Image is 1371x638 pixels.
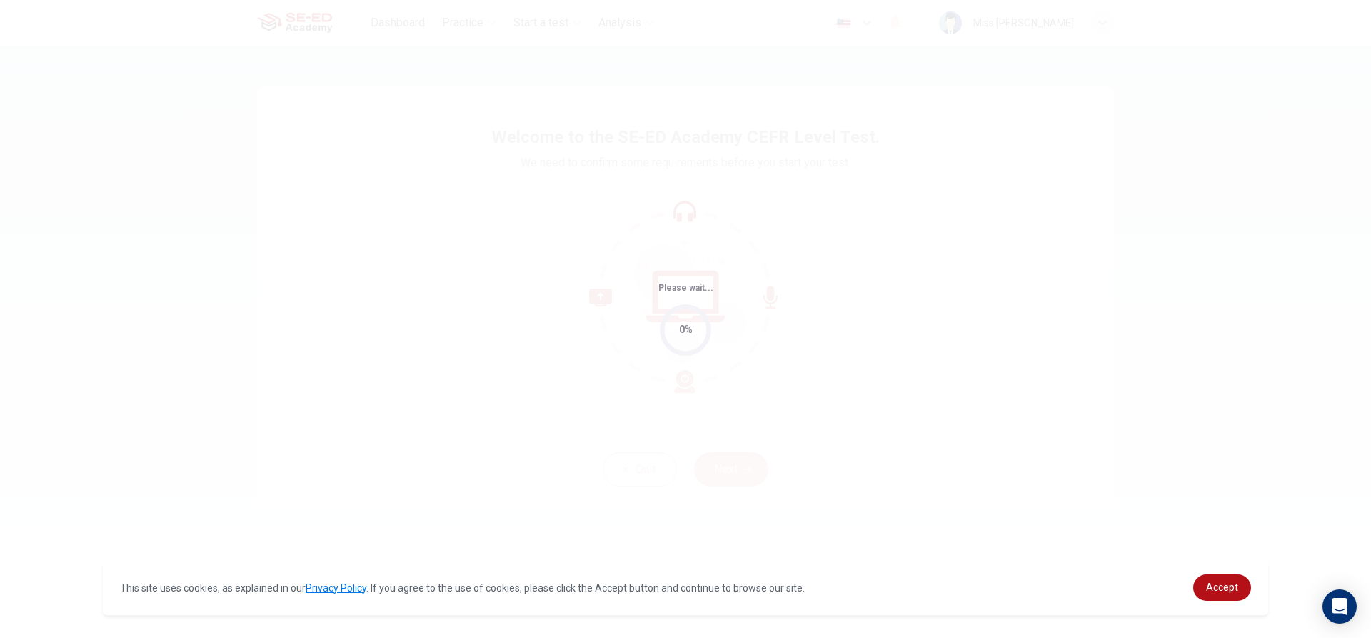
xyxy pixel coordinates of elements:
[1206,582,1238,593] span: Accept
[1193,574,1251,601] a: dismiss cookie message
[679,322,693,338] div: 0%
[120,582,805,594] span: This site uses cookies, as explained in our . If you agree to the use of cookies, please click th...
[103,560,1268,615] div: cookieconsent
[1322,589,1357,624] div: Open Intercom Messenger
[306,582,366,594] a: Privacy Policy
[658,283,713,293] span: Please wait...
